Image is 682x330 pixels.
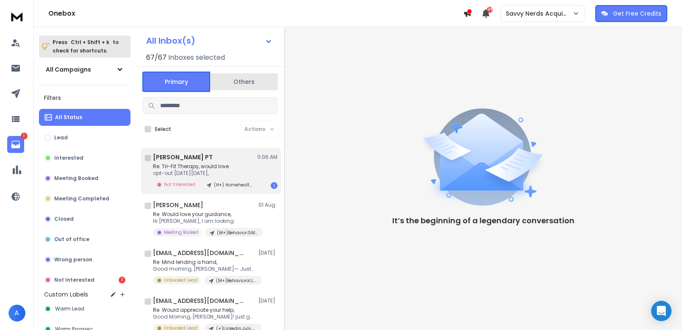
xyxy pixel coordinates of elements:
[39,211,130,227] button: Closed
[258,297,277,304] p: [DATE]
[168,53,225,63] h3: Inboxes selected
[54,256,92,263] p: Wrong person
[155,126,171,133] label: Select
[39,251,130,268] button: Wrong person
[8,8,25,24] img: logo
[54,236,89,243] p: Out of office
[214,182,255,188] p: (H+) Homehealth.GMB.Q325
[164,277,197,283] p: Unbooked Lead
[153,201,203,209] h1: [PERSON_NAME]
[54,155,83,161] p: Interested
[55,305,84,312] span: Warm Lead
[69,37,111,47] span: Ctrl + Shift + k
[54,277,94,283] p: Not Interested
[39,150,130,166] button: Interested
[142,72,210,92] button: Primary
[153,259,255,266] p: Re: Mind lending a hand,
[146,53,166,63] span: 67 / 67
[506,9,572,18] p: Savvy Nerds Acquisition
[164,181,195,188] p: Not Interested
[153,249,246,257] h1: [EMAIL_ADDRESS][DOMAIN_NAME]
[216,277,257,284] p: (M+)Behavioral.Linkedin.Q32025
[258,250,277,256] p: [DATE]
[392,215,574,227] p: It’s the beginning of a legendary conversation
[153,170,255,177] p: opt-out [DATE][DATE],
[39,300,130,317] button: Warm Lead
[651,301,671,321] div: Open Intercom Messenger
[258,202,277,208] p: 01 Aug
[53,38,119,55] p: Press to check for shortcuts.
[21,133,28,139] p: 1
[271,182,277,189] div: 1
[146,36,195,45] h1: All Inbox(s)
[487,7,493,13] span: 39
[7,136,24,153] a: 1
[39,231,130,248] button: Out of office
[153,218,255,225] p: Hi [PERSON_NAME], I am looking
[8,305,25,322] button: A
[54,175,98,182] p: Meeting Booked
[257,154,277,161] p: 11:06 AM
[139,32,279,49] button: All Inbox(s)
[39,190,130,207] button: Meeting Completed
[210,72,278,91] button: Others
[119,277,125,283] div: 1
[153,153,213,161] h1: [PERSON_NAME] PT
[54,134,68,141] p: Lead
[39,170,130,187] button: Meeting Booked
[48,8,463,19] h1: Onebox
[153,307,255,313] p: Re: Would appreciate your help,
[54,216,74,222] p: Closed
[613,9,661,18] p: Get Free Credits
[217,230,258,236] p: (M+)Behavior.GMB.Q32025
[44,290,88,299] h3: Custom Labels
[153,297,246,305] h1: [EMAIL_ADDRESS][DOMAIN_NAME]
[153,211,255,218] p: Re: Would love your guidance,
[39,92,130,104] h3: Filters
[153,163,255,170] p: Re: Tri-Fit Therapy, would love
[39,109,130,126] button: All Status
[595,5,667,22] button: Get Free Credits
[39,61,130,78] button: All Campaigns
[46,65,91,74] h1: All Campaigns
[39,129,130,146] button: Lead
[153,313,255,320] p: Good Morning, [PERSON_NAME]! just gave
[54,195,109,202] p: Meeting Completed
[39,272,130,288] button: Not Interested1
[55,114,82,121] p: All Status
[153,266,255,272] p: Good morning, [PERSON_NAME]— Just gave
[164,229,198,236] p: Meeting Booked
